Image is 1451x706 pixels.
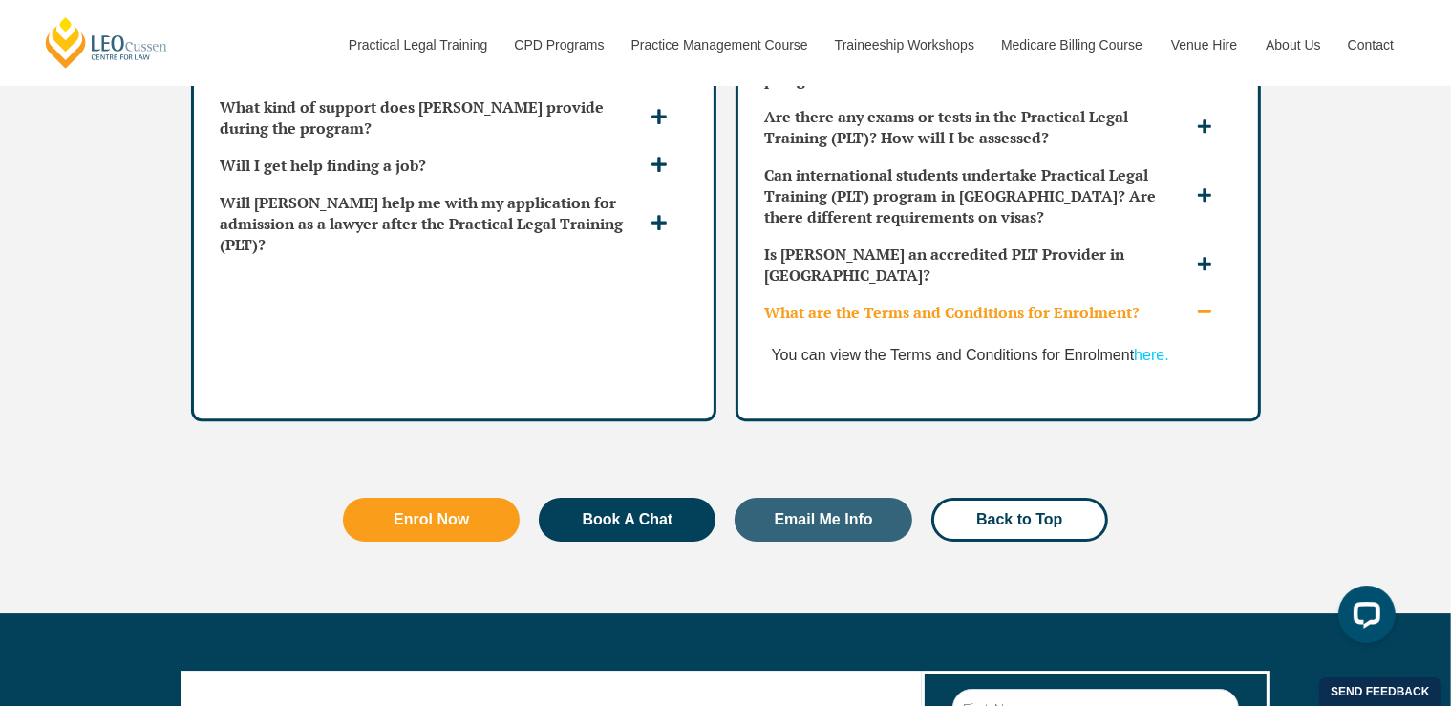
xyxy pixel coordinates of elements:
a: Venue Hire [1157,4,1251,86]
a: About Us [1251,4,1334,86]
h3: Is [PERSON_NAME] an accredited PLT Provider in [GEOGRAPHIC_DATA]? [765,244,1192,286]
iframe: LiveChat chat widget [1323,578,1403,658]
a: Back to Top [931,498,1108,542]
p: You can view the Terms and Conditions for Enrolment [772,345,1225,366]
h3: Are there any exams or tests in the Practical Legal Training (PLT)? How will I be assessed? [765,106,1192,148]
span: Enrol Now [394,512,469,527]
h3: Can international students undertake Practical Legal Training (PLT) program in [GEOGRAPHIC_DATA]?... [765,164,1192,227]
a: Enrol Now [343,498,520,542]
a: Medicare Billing Course [987,4,1157,86]
span: Email Me Info [775,512,873,527]
span: Book A Chat [582,512,672,527]
a: Email Me Info [735,498,911,542]
a: here. [1134,347,1168,363]
h3: Will I get help finding a job? [221,155,646,176]
a: [PERSON_NAME] Centre for Law [43,15,170,70]
a: CPD Programs [500,4,616,86]
a: Traineeship Workshops [821,4,987,86]
a: Book A Chat [539,498,715,542]
h3: What kind of support does [PERSON_NAME] provide during the program? [221,96,646,139]
h3: Will [PERSON_NAME] help me with my application for admission as a lawyer after the Practical Lega... [221,192,646,255]
a: Practice Management Course [617,4,821,86]
a: Practical Legal Training [334,4,501,86]
a: Contact [1334,4,1408,86]
h3: What are the Terms and Conditions for Enrolment? [765,302,1192,323]
span: Back to Top [976,512,1062,527]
